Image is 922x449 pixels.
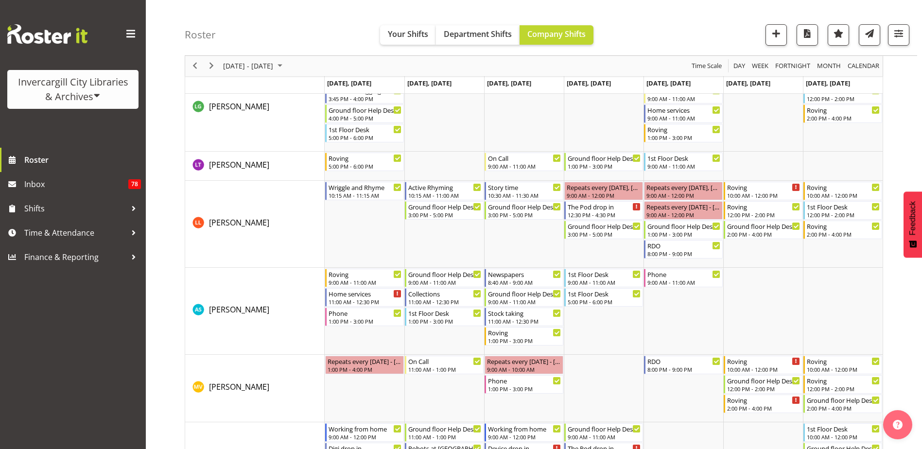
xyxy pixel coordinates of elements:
div: Michelle Cunningham"s event - Working from home Begin From Wednesday, October 1, 2025 at 9:00:00 ... [485,423,563,442]
span: Fortnight [774,60,811,72]
div: 5:00 PM - 6:00 PM [568,298,641,306]
a: [PERSON_NAME] [209,159,269,171]
div: 12:30 PM - 4:30 PM [568,211,641,219]
div: Mandy Stenton"s event - Collections Begin From Tuesday, September 30, 2025 at 11:00:00 AM GMT+13:... [405,288,484,307]
div: Marion van Voornveld"s event - Roving Begin From Sunday, October 5, 2025 at 12:00:00 PM GMT+13:00... [803,375,882,394]
div: Lyndsay Tautari"s event - Ground floor Help Desk Begin From Thursday, October 2, 2025 at 1:00:00 ... [564,153,643,171]
div: Mandy Stenton"s event - Newspapers Begin From Wednesday, October 1, 2025 at 8:40:00 AM GMT+13:00 ... [485,269,563,287]
div: Sep 29 - Oct 05, 2025 [220,56,288,76]
a: [PERSON_NAME] [209,217,269,228]
span: Day [732,60,746,72]
img: help-xxl-2.png [893,420,903,430]
div: previous period [187,56,203,76]
button: Previous [189,60,202,72]
div: Lynette Lockett"s event - Repeats every thursday, friday - Lynette Lockett Begin From Friday, Oct... [644,182,723,200]
div: 10:15 AM - 11:15 AM [329,191,401,199]
div: Lynette Lockett"s event - Repeats every friday - Lynette Lockett Begin From Friday, October 3, 20... [644,201,723,220]
div: Ground floor Help Desk [727,376,800,385]
div: Michelle Cunningham"s event - Ground floor Help Desk Begin From Tuesday, September 30, 2025 at 11... [405,423,484,442]
span: [PERSON_NAME] [209,304,269,315]
div: Roving [647,124,720,134]
div: Repeats every [DATE] - [PERSON_NAME] [646,202,720,211]
a: [PERSON_NAME] [209,101,269,112]
div: Roving [727,202,800,211]
div: Marion van Voornveld"s event - Repeats every monday - Marion van Voornveld Begin From Monday, Sep... [325,356,404,374]
div: 10:15 AM - 11:00 AM [408,191,481,199]
div: Mandy Stenton"s event - Phone Begin From Friday, October 3, 2025 at 9:00:00 AM GMT+13:00 Ends At ... [644,269,723,287]
div: 12:00 PM - 2:00 PM [727,385,800,393]
div: Lynette Lockett"s event - Roving Begin From Saturday, October 4, 2025 at 10:00:00 AM GMT+13:00 En... [724,182,802,200]
span: [DATE], [DATE] [487,79,531,87]
div: 1:00 PM - 3:00 PM [329,317,401,325]
td: Lisa Griffiths resource [185,65,325,152]
div: 9:00 AM - 12:00 PM [488,433,561,441]
div: 1:00 PM - 3:00 PM [647,230,720,238]
td: Lyndsay Tautari resource [185,152,325,181]
button: September 2025 [222,60,287,72]
div: Lynette Lockett"s event - Wriggle and Rhyme Begin From Monday, September 29, 2025 at 10:15:00 AM ... [325,182,404,200]
div: 11:00 AM - 12:30 PM [329,298,401,306]
button: Timeline Day [732,60,747,72]
span: Time Scale [691,60,723,72]
div: Michelle Cunningham"s event - 1st Floor Desk Begin From Sunday, October 5, 2025 at 10:00:00 AM GM... [803,423,882,442]
button: Fortnight [774,60,812,72]
div: Lyndsay Tautari"s event - 1st Floor Desk Begin From Friday, October 3, 2025 at 9:00:00 AM GMT+13:... [644,153,723,171]
div: Home services [329,289,401,298]
span: Your Shifts [388,29,428,39]
div: 2:00 PM - 4:00 PM [727,230,800,238]
div: Ground floor Help Desk [488,202,561,211]
div: Story time [488,182,561,192]
div: 10:00 AM - 12:00 PM [727,191,800,199]
span: [DATE], [DATE] [726,79,770,87]
div: Mandy Stenton"s event - Phone Begin From Monday, September 29, 2025 at 1:00:00 PM GMT+13:00 Ends ... [325,308,404,326]
span: [DATE], [DATE] [567,79,611,87]
div: Lynette Lockett"s event - Roving Begin From Sunday, October 5, 2025 at 2:00:00 PM GMT+13:00 Ends ... [803,221,882,239]
div: Michelle Cunningham"s event - Ground floor Help Desk Begin From Thursday, October 2, 2025 at 9:00... [564,423,643,442]
div: Phone [647,269,720,279]
div: Lynette Lockett"s event - Ground floor Help Desk Begin From Thursday, October 2, 2025 at 3:00:00 ... [564,221,643,239]
div: 8:00 PM - 9:00 PM [647,365,720,373]
div: Roving [727,356,800,366]
div: Lyndsay Tautari"s event - On Call Begin From Wednesday, October 1, 2025 at 9:00:00 AM GMT+13:00 E... [485,153,563,171]
span: [DATE], [DATE] [806,79,850,87]
span: [DATE], [DATE] [646,79,691,87]
span: Shifts [24,201,126,216]
div: Lynette Lockett"s event - Roving Begin From Sunday, October 5, 2025 at 10:00:00 AM GMT+13:00 Ends... [803,182,882,200]
div: Marion van Voornveld"s event - Repeats every wednesday - Marion van Voornveld Begin From Wednesda... [485,356,563,374]
h4: Roster [185,29,216,40]
div: Working from home [488,424,561,433]
button: Add a new shift [765,24,787,46]
div: Marion van Voornveld"s event - Roving Begin From Sunday, October 5, 2025 at 10:00:00 AM GMT+13:00... [803,356,882,374]
div: Ground floor Help Desk [807,395,880,405]
div: Ground floor Help Desk [568,424,641,433]
div: 9:00 AM - 11:00 AM [647,114,720,122]
div: Lynette Lockett"s event - Ground floor Help Desk Begin From Wednesday, October 1, 2025 at 3:00:00... [485,201,563,220]
div: Lisa Griffiths"s event - 1st Floor Desk Begin From Monday, September 29, 2025 at 5:00:00 PM GMT+1... [325,124,404,142]
div: Michelle Cunningham"s event - Working from home Begin From Monday, September 29, 2025 at 9:00:00 ... [325,423,404,442]
div: Roving [807,221,880,231]
div: On Call [488,153,561,163]
span: Finance & Reporting [24,250,126,264]
div: Marion van Voornveld"s event - Ground floor Help Desk Begin From Saturday, October 4, 2025 at 12:... [724,375,802,394]
div: Marion van Voornveld"s event - Roving Begin From Saturday, October 4, 2025 at 10:00:00 AM GMT+13:... [724,356,802,374]
div: 1st Floor Desk [647,153,720,163]
div: Lynette Lockett"s event - Active Rhyming Begin From Tuesday, September 30, 2025 at 10:15:00 AM GM... [405,182,484,200]
div: Lynette Lockett"s event - Roving Begin From Saturday, October 4, 2025 at 12:00:00 PM GMT+13:00 En... [724,201,802,220]
div: Ground floor Help Desk [488,289,561,298]
div: Mandy Stenton"s event - Ground floor Help Desk Begin From Tuesday, September 30, 2025 at 9:00:00 ... [405,269,484,287]
div: Wriggle and Rhyme [329,182,401,192]
div: Roving [488,328,561,337]
span: calendar [847,60,880,72]
div: On Call [408,356,481,366]
div: Marion van Voornveld"s event - On Call Begin From Tuesday, September 30, 2025 at 11:00:00 AM GMT+... [405,356,484,374]
div: Lisa Griffiths"s event - 1st Floor Desk Begin From Sunday, October 5, 2025 at 12:00:00 PM GMT+13:... [803,85,882,104]
span: [PERSON_NAME] [209,159,269,170]
div: Home services [647,105,720,115]
div: Repeats every [DATE] - [PERSON_NAME] [487,356,561,366]
div: Ground floor Help Desk [568,221,641,231]
div: 2:00 PM - 4:00 PM [807,404,880,412]
div: Lynette Lockett"s event - Ground floor Help Desk Begin From Saturday, October 4, 2025 at 2:00:00 ... [724,221,802,239]
div: Phone [329,308,401,318]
